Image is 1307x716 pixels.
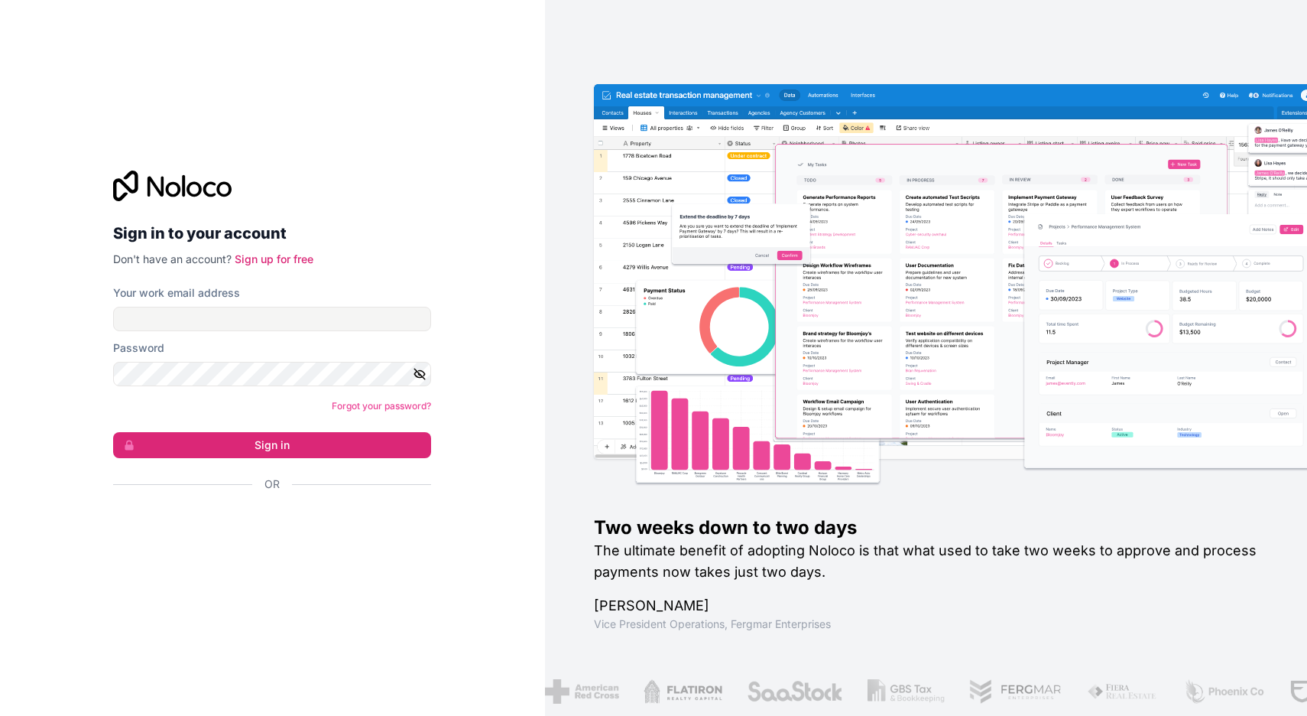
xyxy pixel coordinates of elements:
[1183,679,1266,704] img: /assets/phoenix-BREaitsQ.png
[594,540,1259,583] h2: The ultimate benefit of adopting Noloco is that what used to take two weeks to approve and proces...
[969,679,1062,704] img: /assets/fergmar-CudnrXN5.png
[113,362,431,386] input: Password
[1087,679,1159,704] img: /assets/fiera-fwj2N5v4.png
[235,252,313,265] a: Sign up for free
[332,400,431,412] a: Forgot your password?
[594,617,1259,632] h1: Vice President Operations , Fergmar Enterprises
[113,432,431,458] button: Sign in
[113,340,164,356] label: Password
[868,679,945,704] img: /assets/gbstax-C-GtDUiK.png
[113,285,240,301] label: Your work email address
[545,679,619,704] img: /assets/american-red-cross-BAupjrZR.png
[594,516,1259,540] h1: Two weeks down to two days
[594,595,1259,617] h1: [PERSON_NAME]
[747,679,843,704] img: /assets/saastock-C6Zbiodz.png
[113,252,232,265] span: Don't have an account?
[113,220,431,247] h2: Sign in to your account
[113,307,431,331] input: Email address
[644,679,723,704] img: /assets/flatiron-C8eUkumj.png
[264,477,280,492] span: Or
